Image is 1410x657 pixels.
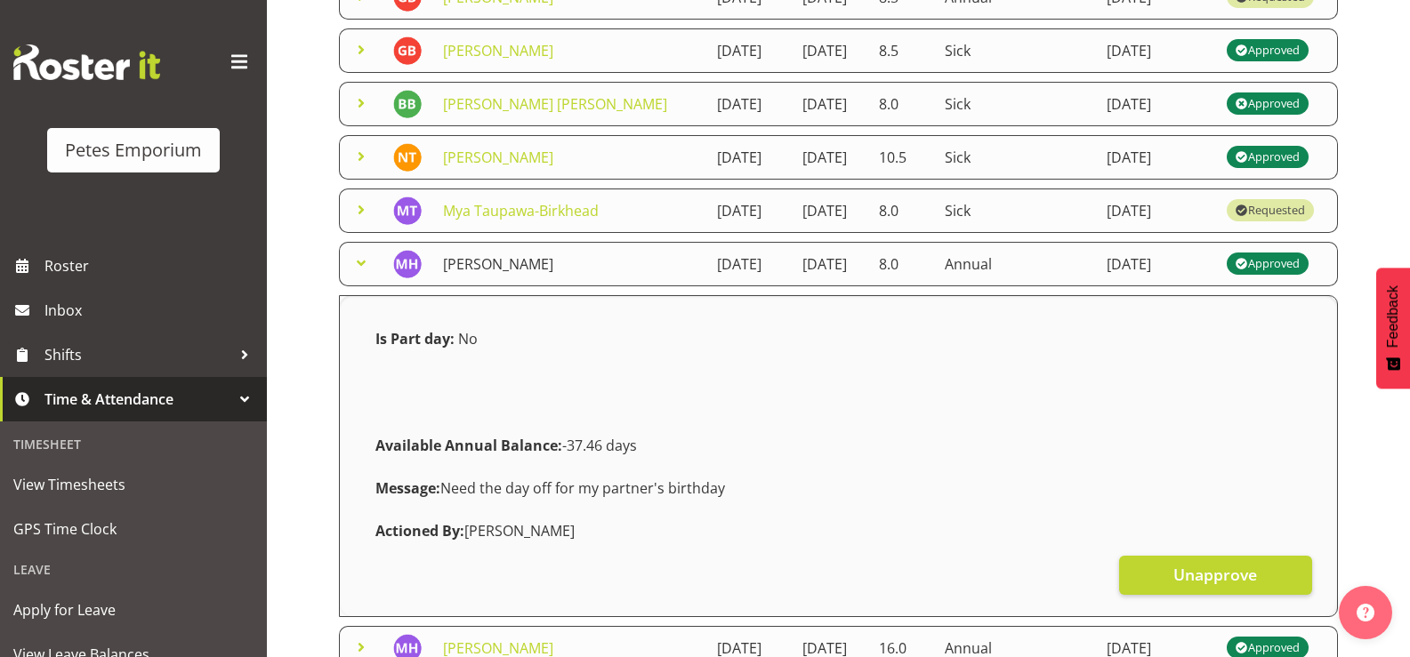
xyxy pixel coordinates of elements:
[393,36,422,65] img: gillian-byford11184.jpg
[458,329,478,349] span: No
[706,242,792,286] td: [DATE]
[1236,40,1300,61] div: Approved
[443,41,553,60] a: [PERSON_NAME]
[1236,253,1300,275] div: Approved
[4,426,262,462] div: Timesheet
[706,82,792,126] td: [DATE]
[365,467,1312,509] div: Need the day off for my partner's birthday
[1236,200,1305,221] div: Requested
[868,188,935,233] td: 8.0
[934,188,1096,233] td: Sick
[365,509,1312,552] div: [PERSON_NAME]
[1376,268,1410,389] button: Feedback - Show survey
[375,521,464,541] strong: Actioned By:
[375,478,440,498] strong: Message:
[443,201,599,220] a: Mya Taupawa-Birkhead
[1119,556,1312,595] button: Unapprove
[706,135,792,180] td: [DATE]
[4,507,262,551] a: GPS Time Clock
[934,242,1096,286] td: Annual
[934,28,1096,73] td: Sick
[868,242,935,286] td: 8.0
[393,250,422,278] img: mackenzie-halford4471.jpg
[4,462,262,507] a: View Timesheets
[706,188,792,233] td: [DATE]
[13,597,254,623] span: Apply for Leave
[792,135,868,180] td: [DATE]
[13,516,254,542] span: GPS Time Clock
[1096,188,1216,233] td: [DATE]
[65,137,202,164] div: Petes Emporium
[443,148,553,167] a: [PERSON_NAME]
[1096,28,1216,73] td: [DATE]
[13,471,254,498] span: View Timesheets
[792,28,868,73] td: [DATE]
[443,254,553,274] a: [PERSON_NAME]
[1357,604,1374,621] img: help-xxl-2.png
[44,341,231,368] span: Shifts
[1236,147,1300,168] div: Approved
[1096,242,1216,286] td: [DATE]
[393,90,422,118] img: beena-bist9974.jpg
[706,28,792,73] td: [DATE]
[44,297,258,324] span: Inbox
[393,143,422,172] img: nicole-thomson8388.jpg
[792,242,868,286] td: [DATE]
[792,82,868,126] td: [DATE]
[868,28,935,73] td: 8.5
[44,386,231,413] span: Time & Attendance
[1173,563,1257,586] span: Unapprove
[868,82,935,126] td: 8.0
[365,424,1312,467] div: -37.46 days
[393,196,422,225] img: mya-taupawa-birkhead5814.jpg
[44,252,258,279] span: Roster
[4,588,262,632] a: Apply for Leave
[1385,285,1401,348] span: Feedback
[868,135,935,180] td: 10.5
[1096,135,1216,180] td: [DATE]
[13,44,160,80] img: Rosterit website logo
[934,135,1096,180] td: Sick
[443,94,667,114] a: [PERSON_NAME] [PERSON_NAME]
[1096,82,1216,126] td: [DATE]
[792,188,868,233] td: [DATE]
[1236,93,1300,115] div: Approved
[375,329,455,349] strong: Is Part day:
[934,82,1096,126] td: Sick
[375,436,562,455] strong: Available Annual Balance:
[4,551,262,588] div: Leave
